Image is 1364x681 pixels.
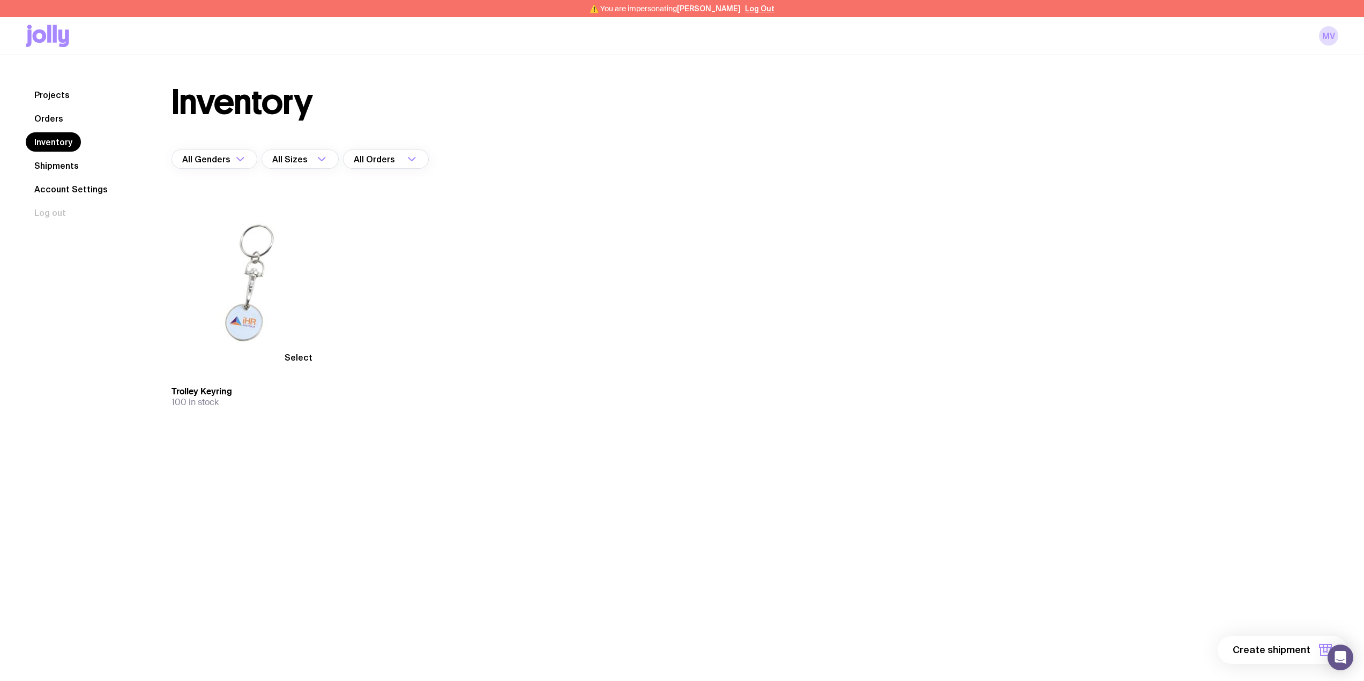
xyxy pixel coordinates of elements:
[1233,643,1310,656] span: Create shipment
[272,149,310,169] span: All Sizes
[343,149,429,169] div: Search for option
[1218,636,1347,664] button: Create shipment
[397,149,404,169] input: Search for option
[310,149,314,169] input: Search for option
[172,386,332,397] h3: Trolley Keyring
[1319,26,1338,46] a: MV
[26,203,74,222] button: Log out
[590,4,741,13] span: ⚠️ You are impersonating
[1328,645,1353,670] div: Open Intercom Messenger
[26,85,78,104] a: Projects
[745,4,774,13] button: Log Out
[354,149,397,169] span: All Orders
[677,4,741,13] span: [PERSON_NAME]
[26,156,87,175] a: Shipments
[172,397,219,408] span: 100 in stock
[172,85,312,119] h1: Inventory
[26,132,81,152] a: Inventory
[26,179,116,199] a: Account Settings
[26,109,72,128] a: Orders
[262,149,339,169] div: Search for option
[172,149,257,169] div: Search for option
[285,352,312,363] span: Select
[182,149,233,169] span: All Genders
